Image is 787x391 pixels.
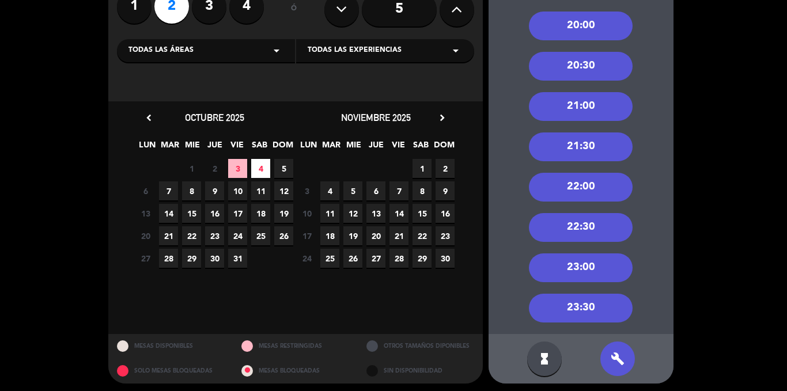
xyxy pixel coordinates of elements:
span: 19 [343,226,362,245]
span: 8 [182,181,201,200]
i: arrow_drop_down [270,44,283,58]
div: OTROS TAMAÑOS DIPONIBLES [358,334,483,359]
span: 5 [274,159,293,178]
span: VIE [389,138,408,157]
span: 17 [228,204,247,223]
span: 16 [205,204,224,223]
span: 17 [297,226,316,245]
span: 16 [436,204,455,223]
div: 20:30 [529,52,633,81]
i: build [611,352,625,366]
span: 13 [366,204,385,223]
span: Todas las experiencias [308,45,402,56]
div: 22:30 [529,213,633,242]
span: 4 [320,181,339,200]
div: 22:00 [529,173,633,202]
span: 3 [297,181,316,200]
span: 22 [182,226,201,245]
span: 26 [274,226,293,245]
i: arrow_drop_down [449,44,463,58]
span: MAR [321,138,340,157]
span: 30 [205,249,224,268]
i: chevron_right [436,112,448,124]
div: MESAS BLOQUEADAS [233,359,358,384]
span: 15 [413,204,432,223]
span: 7 [389,181,408,200]
div: 23:00 [529,253,633,282]
span: MAR [160,138,179,157]
span: 6 [136,181,155,200]
div: SIN DISPONIBILIDAD [358,359,483,384]
span: 24 [297,249,316,268]
span: 20 [366,226,385,245]
span: Todas las áreas [128,45,194,56]
span: 11 [251,181,270,200]
span: DOM [434,138,453,157]
span: 28 [159,249,178,268]
span: noviembre 2025 [341,112,411,123]
span: 10 [297,204,316,223]
span: 15 [182,204,201,223]
span: LUN [299,138,318,157]
span: 21 [159,226,178,245]
div: MESAS DISPONIBLES [108,334,233,359]
span: 1 [413,159,432,178]
div: 21:30 [529,132,633,161]
span: 24 [228,226,247,245]
span: 27 [136,249,155,268]
span: 23 [436,226,455,245]
span: LUN [138,138,157,157]
span: 8 [413,181,432,200]
span: 13 [136,204,155,223]
i: hourglass_full [538,352,551,366]
span: 14 [389,204,408,223]
span: 28 [389,249,408,268]
span: JUE [366,138,385,157]
span: 31 [228,249,247,268]
i: chevron_left [143,112,155,124]
span: 18 [320,226,339,245]
span: MIE [183,138,202,157]
div: SOLO MESAS BLOQUEADAS [108,359,233,384]
span: 6 [366,181,385,200]
span: 25 [320,249,339,268]
span: 2 [436,159,455,178]
span: 27 [366,249,385,268]
span: 9 [205,181,224,200]
div: 21:00 [529,92,633,121]
span: 12 [274,181,293,200]
span: DOM [273,138,292,157]
span: 23 [205,226,224,245]
span: 20 [136,226,155,245]
span: MIE [344,138,363,157]
span: 3 [228,159,247,178]
span: VIE [228,138,247,157]
span: 12 [343,204,362,223]
span: 29 [182,249,201,268]
span: 29 [413,249,432,268]
div: 23:30 [529,294,633,322]
span: 11 [320,204,339,223]
span: 18 [251,204,270,223]
span: 2 [205,159,224,178]
span: 25 [251,226,270,245]
span: 14 [159,204,178,223]
div: MESAS RESTRINGIDAS [233,334,358,359]
span: 5 [343,181,362,200]
div: 20:00 [529,12,633,40]
span: 1 [182,159,201,178]
span: 9 [436,181,455,200]
span: 19 [274,204,293,223]
span: 26 [343,249,362,268]
span: 22 [413,226,432,245]
span: 21 [389,226,408,245]
span: SAB [411,138,430,157]
span: 10 [228,181,247,200]
span: SAB [250,138,269,157]
span: 7 [159,181,178,200]
span: JUE [205,138,224,157]
span: 30 [436,249,455,268]
span: 4 [251,159,270,178]
span: octubre 2025 [185,112,244,123]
